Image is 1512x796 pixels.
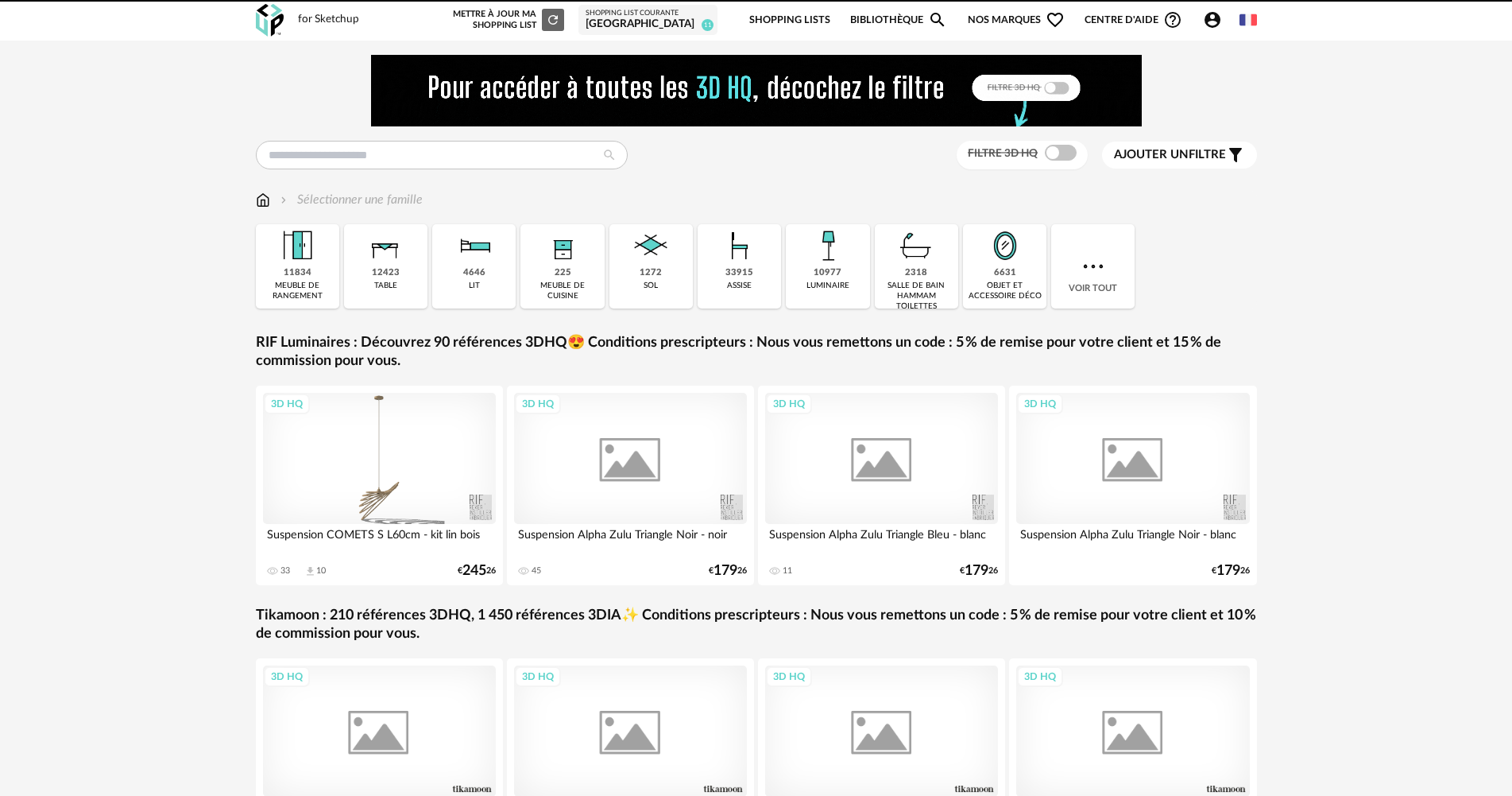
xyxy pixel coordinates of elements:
div: 3D HQ [264,394,310,414]
div: meuble de rangement [261,281,334,301]
div: salle de bain hammam toilettes [880,281,953,312]
div: sol [644,281,658,291]
div: Suspension Alpha Zulu Triangle Noir - blanc [1016,524,1250,556]
img: Literie.png [453,224,496,267]
span: Download icon [304,565,316,577]
div: Sélectionner une famille [277,191,423,209]
div: 6631 [994,267,1016,279]
span: 179 [713,565,737,577]
img: svg+xml;base64,PHN2ZyB3aWR0aD0iMTYiIGhlaWdodD0iMTciIHZpZXdCb3g9IjAgMCAxNiAxNyIgZmlsbD0ibm9uZSIgeG... [256,191,270,209]
a: 3D HQ Suspension COMETS S L60cm - kit lin bois 33 Download icon 10 €24526 [256,386,504,585]
div: 10 [316,565,326,577]
div: [GEOGRAPHIC_DATA] [586,17,710,32]
div: 1272 [640,267,662,279]
span: Filtre 3D HQ [968,148,1038,159]
div: € 26 [1212,565,1250,577]
div: Mettre à jour ma Shopping List [450,9,564,31]
span: Magnify icon [928,10,947,29]
div: 11834 [284,267,311,279]
div: 45 [532,565,541,577]
img: Meuble%20de%20rangement.png [276,224,319,267]
img: fr [1239,11,1257,29]
a: 3D HQ Suspension Alpha Zulu Triangle Noir - blanc €17926 [1009,386,1257,585]
span: Help Circle Outline icon [1163,10,1182,29]
div: 33915 [725,267,753,279]
a: BibliothèqueMagnify icon [850,2,947,39]
span: filtre [1114,147,1226,163]
span: 179 [1216,565,1240,577]
div: 4646 [463,267,485,279]
span: 11 [702,19,713,31]
span: 179 [965,565,988,577]
div: 3D HQ [766,666,812,687]
div: luminaire [806,281,849,291]
div: lit [469,281,480,291]
div: meuble de cuisine [525,281,599,301]
div: objet et accessoire déco [968,281,1042,301]
img: more.7b13dc1.svg [1079,252,1108,281]
span: Centre d'aideHelp Circle Outline icon [1085,10,1182,29]
img: Miroir.png [984,224,1027,267]
div: Suspension Alpha Zulu Triangle Noir - noir [514,524,748,556]
div: Suspension COMETS S L60cm - kit lin bois [263,524,497,556]
div: 3D HQ [515,666,561,687]
div: € 26 [709,565,747,577]
a: Shopping List courante [GEOGRAPHIC_DATA] 11 [586,9,710,32]
div: 10977 [814,267,841,279]
a: 3D HQ Suspension Alpha Zulu Triangle Noir - noir 45 €17926 [507,386,755,585]
img: Table.png [364,224,407,267]
div: 11 [783,565,792,577]
img: Assise.png [718,224,761,267]
div: for Sketchup [298,13,359,27]
div: 3D HQ [264,666,310,687]
a: RIF Luminaires : Découvrez 90 références 3DHQ😍 Conditions prescripteurs : Nous vous remettons un ... [256,334,1257,371]
div: 3D HQ [766,394,812,414]
a: Tikamoon : 210 références 3DHQ, 1 450 références 3DIA✨ Conditions prescripteurs : Nous vous remet... [256,607,1257,644]
div: 12423 [372,267,400,279]
div: 225 [555,267,571,279]
img: OXP [256,4,284,37]
a: 3D HQ Suspension Alpha Zulu Triangle Bleu - blanc 11 €17926 [758,386,1006,585]
span: Refresh icon [546,15,560,24]
div: 3D HQ [1017,666,1063,687]
div: 33 [280,565,290,577]
span: Heart Outline icon [1046,10,1065,29]
div: Voir tout [1051,224,1135,309]
img: Salle%20de%20bain.png [895,224,938,267]
span: Filter icon [1226,146,1245,165]
img: Rangement.png [541,224,584,267]
div: 3D HQ [515,394,561,414]
div: 3D HQ [1017,394,1063,414]
span: Account Circle icon [1203,10,1222,29]
div: table [374,281,397,291]
img: svg+xml;base64,PHN2ZyB3aWR0aD0iMTYiIGhlaWdodD0iMTYiIHZpZXdCb3g9IjAgMCAxNiAxNiIgZmlsbD0ibm9uZSIgeG... [277,191,290,209]
span: Ajouter un [1114,149,1189,161]
div: 2318 [905,267,927,279]
button: Ajouter unfiltre Filter icon [1102,142,1257,169]
img: FILTRE%20HQ%20NEW_V1%20(4).gif [371,55,1142,126]
span: Nos marques [968,2,1065,39]
div: assise [727,281,752,291]
div: Shopping List courante [586,9,710,18]
span: Account Circle icon [1203,10,1229,29]
a: Shopping Lists [749,2,830,39]
div: € 26 [960,565,998,577]
div: € 26 [458,565,496,577]
span: 245 [462,565,486,577]
img: Sol.png [629,224,672,267]
div: Suspension Alpha Zulu Triangle Bleu - blanc [765,524,999,556]
img: Luminaire.png [806,224,849,267]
